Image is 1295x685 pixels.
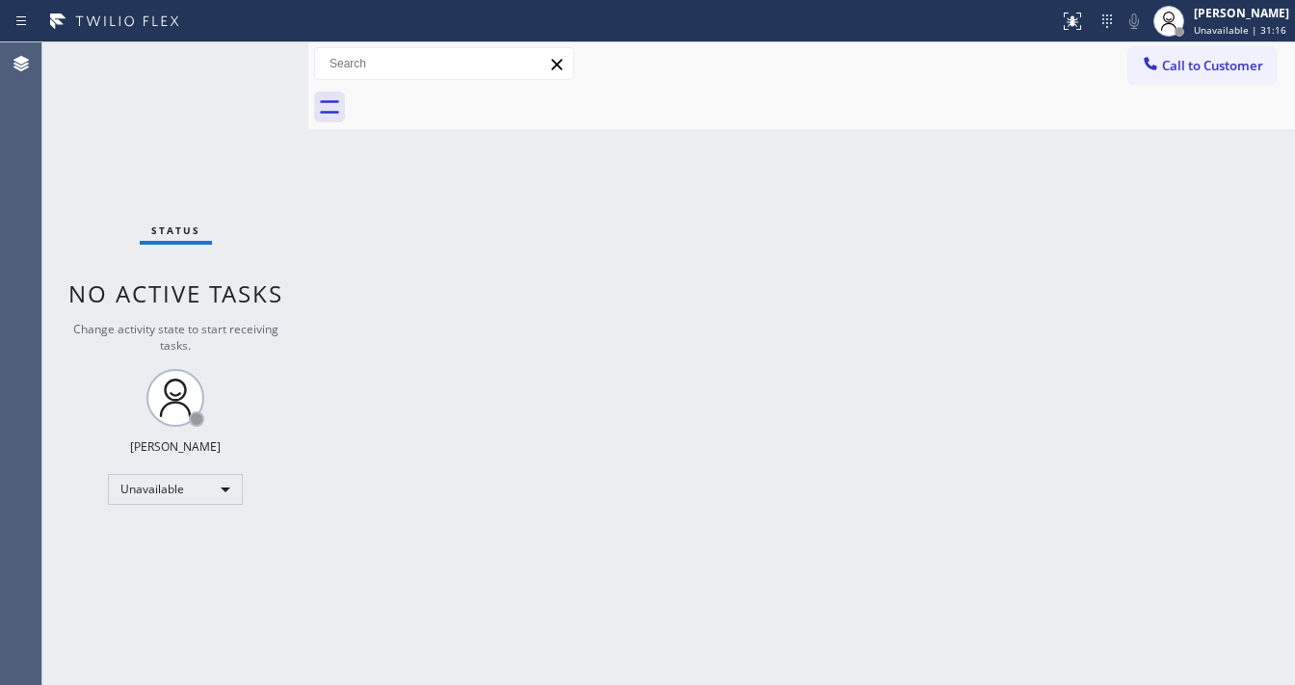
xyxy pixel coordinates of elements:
div: [PERSON_NAME] [1194,5,1289,21]
span: No active tasks [68,277,283,309]
button: Mute [1121,8,1148,35]
input: Search [315,48,573,79]
span: Call to Customer [1162,57,1263,74]
span: Unavailable | 31:16 [1194,23,1286,37]
span: Status [151,224,200,237]
button: Call to Customer [1128,47,1276,84]
span: Change activity state to start receiving tasks. [73,321,278,354]
div: Unavailable [108,474,243,505]
div: [PERSON_NAME] [130,438,221,455]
